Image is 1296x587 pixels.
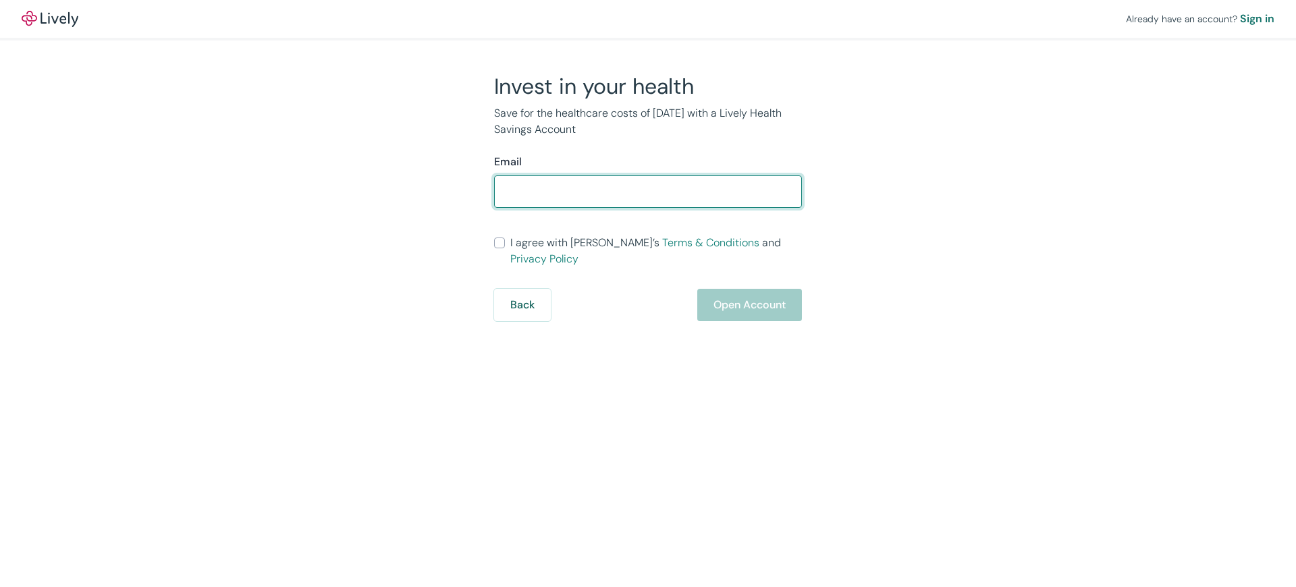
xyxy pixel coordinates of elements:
p: Save for the healthcare costs of [DATE] with a Lively Health Savings Account [494,105,802,138]
span: I agree with [PERSON_NAME]’s and [510,235,802,267]
div: Already have an account? [1126,11,1274,27]
h2: Invest in your health [494,73,802,100]
a: Sign in [1240,11,1274,27]
img: Lively [22,11,78,27]
a: Terms & Conditions [662,235,759,250]
button: Back [494,289,551,321]
a: Privacy Policy [510,252,578,266]
a: LivelyLively [22,11,78,27]
label: Email [494,154,522,170]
